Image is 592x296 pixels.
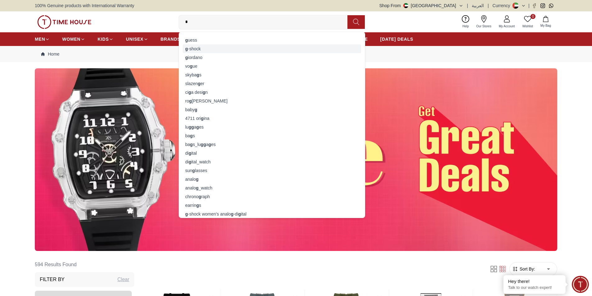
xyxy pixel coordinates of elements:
strong: g [201,116,204,121]
span: | [488,2,489,9]
h6: 594 Results Found [35,257,134,272]
div: Chat Widget [572,276,589,293]
div: baby [183,105,361,114]
strong: g [190,133,193,138]
h3: Filter By [40,276,65,283]
div: Clear [117,276,129,283]
div: ro [PERSON_NAME] [183,97,361,105]
strong: g [238,212,241,216]
strong: g [199,194,201,199]
a: BRANDS [161,34,181,45]
div: analo _watch [183,184,361,192]
strong: g [190,142,193,147]
a: Facebook [532,3,537,8]
div: -shock women's analo -di ital [183,210,361,218]
span: 100% Genuine products with International Warranty [35,2,134,9]
a: KIDS [98,34,113,45]
strong: g [189,98,192,103]
strong: g [196,177,199,182]
span: My Bag [538,23,553,28]
strong: g [189,159,191,164]
strong: g [185,55,188,60]
div: uess [183,36,361,44]
div: vo ue [183,62,361,71]
strong: g [198,81,200,86]
div: chrono raph [183,192,361,201]
strong: g [195,107,197,112]
strong: g [189,125,191,130]
strong: g [201,142,204,147]
strong: g [191,125,194,130]
a: Our Stores [473,14,495,30]
div: earrin s [183,201,361,210]
span: 0 [530,14,535,19]
div: ba s_lu a es [183,140,361,149]
strong: g [203,142,206,147]
strong: g [189,151,191,156]
a: Help [459,14,473,30]
strong: g [197,72,200,77]
p: Talk to our watch expert! [508,285,561,290]
div: 4711 ori ina [183,114,361,123]
div: ba s [183,131,361,140]
button: My Bag [537,15,555,29]
strong: g [188,90,191,95]
span: BRANDS [161,36,181,42]
a: Home [41,51,59,57]
a: Whatsapp [549,3,553,8]
div: ci a desi n [183,88,361,97]
img: ... [35,68,557,251]
strong: g [185,38,188,43]
span: KIDS [98,36,109,42]
span: Wishlist [520,24,535,29]
strong: g [196,185,199,190]
div: skyba s [183,71,361,79]
strong: g [203,90,205,95]
span: MEN [35,36,45,42]
div: Hey there! [508,278,561,285]
button: Sort By: [512,266,535,272]
button: Shop From[GEOGRAPHIC_DATA] [379,2,463,9]
strong: g [185,46,188,51]
div: di ital_watch [183,157,361,166]
a: WOMEN [62,34,85,45]
a: 0Wishlist [519,14,537,30]
div: lu a es [183,123,361,131]
span: Sort By: [518,266,535,272]
div: slazen er [183,79,361,88]
span: My Account [496,24,517,29]
div: di ital [183,149,361,157]
span: Help [460,24,471,29]
strong: g [196,125,199,130]
strong: g [190,64,193,69]
strong: g [209,142,211,147]
span: UNISEX [126,36,143,42]
span: [DATE] DEALS [380,36,413,42]
a: [DATE] DEALS [380,34,413,45]
span: | [528,2,530,9]
div: analo [183,175,361,184]
div: Currency [493,2,513,9]
span: Our Stores [474,24,494,29]
img: ... [37,15,91,29]
span: WOMEN [62,36,80,42]
div: iordano [183,53,361,62]
nav: Breadcrumb [35,46,557,62]
strong: g [192,168,195,173]
a: MEN [35,34,50,45]
a: UNISEX [126,34,148,45]
button: العربية [472,2,484,9]
strong: g [185,212,188,216]
div: -shock [183,44,361,53]
strong: g [196,203,199,208]
a: Instagram [540,3,545,8]
img: United Arab Emirates [403,3,408,8]
span: | [467,2,468,9]
div: sun lasses [183,166,361,175]
strong: g [231,212,234,216]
